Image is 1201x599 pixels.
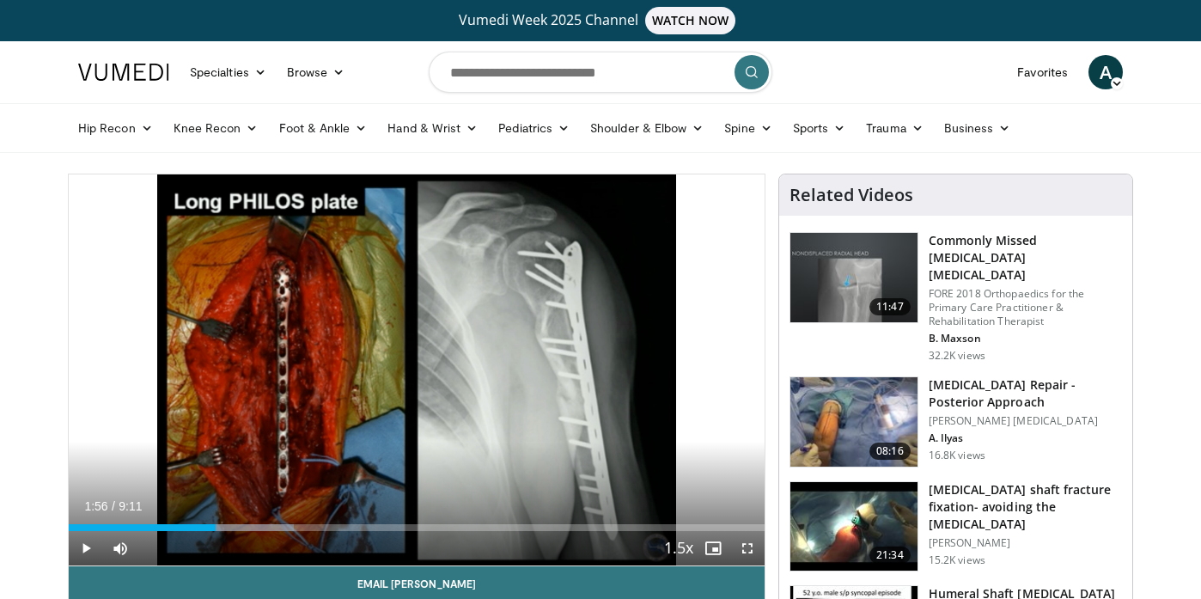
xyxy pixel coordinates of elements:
a: Shoulder & Elbow [580,111,714,145]
a: Hand & Wrist [377,111,488,145]
button: Enable picture-in-picture mode [696,531,730,565]
a: Spine [714,111,782,145]
a: Favorites [1007,55,1078,89]
a: Trauma [856,111,934,145]
p: [PERSON_NAME] [MEDICAL_DATA] [929,414,1122,428]
a: Hip Recon [68,111,163,145]
button: Fullscreen [730,531,765,565]
img: 242296_0001_1.png.150x105_q85_crop-smart_upscale.jpg [790,482,918,571]
span: WATCH NOW [645,7,736,34]
span: 1:56 [84,499,107,513]
a: Foot & Ankle [269,111,378,145]
span: / [112,499,115,513]
span: 08:16 [869,443,911,460]
p: A. Ilyas [929,431,1122,445]
input: Search topics, interventions [429,52,772,93]
button: Playback Rate [661,531,696,565]
img: VuMedi Logo [78,64,169,81]
a: 08:16 [MEDICAL_DATA] Repair - Posterior Approach [PERSON_NAME] [MEDICAL_DATA] A. Ilyas 16.8K views [789,376,1122,468]
img: b2c65235-e098-4cd2-ab0f-914df5e3e270.150x105_q85_crop-smart_upscale.jpg [790,233,918,322]
p: FORE 2018 Orthopaedics for the Primary Care Practitioner & Rehabilitation Therapist [929,287,1122,328]
p: [PERSON_NAME] [929,536,1122,550]
a: Business [934,111,1021,145]
a: Sports [783,111,857,145]
video-js: Video Player [69,174,765,566]
button: Mute [103,531,137,565]
p: 15.2K views [929,553,985,567]
h3: Commonly Missed [MEDICAL_DATA] [MEDICAL_DATA] [929,232,1122,284]
h4: Related Videos [789,185,913,205]
p: 32.2K views [929,349,985,363]
p: B. Maxson [929,332,1122,345]
p: 16.8K views [929,449,985,462]
a: Pediatrics [488,111,580,145]
h3: [MEDICAL_DATA] Repair - Posterior Approach [929,376,1122,411]
span: 9:11 [119,499,142,513]
a: 21:34 [MEDICAL_DATA] shaft fracture fixation- avoiding the [MEDICAL_DATA] [PERSON_NAME] 15.2K views [789,481,1122,572]
a: 11:47 Commonly Missed [MEDICAL_DATA] [MEDICAL_DATA] FORE 2018 Orthopaedics for the Primary Care P... [789,232,1122,363]
a: Browse [277,55,356,89]
a: Knee Recon [163,111,269,145]
span: 21:34 [869,547,911,564]
div: Progress Bar [69,524,765,531]
a: Specialties [180,55,277,89]
span: 11:47 [869,298,911,315]
a: Vumedi Week 2025 ChannelWATCH NOW [81,7,1120,34]
img: 2d9d5c8a-c6e4-4c2d-a054-0024870ca918.150x105_q85_crop-smart_upscale.jpg [790,377,918,467]
h3: [MEDICAL_DATA] shaft fracture fixation- avoiding the [MEDICAL_DATA] [929,481,1122,533]
button: Play [69,531,103,565]
a: A [1088,55,1123,89]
